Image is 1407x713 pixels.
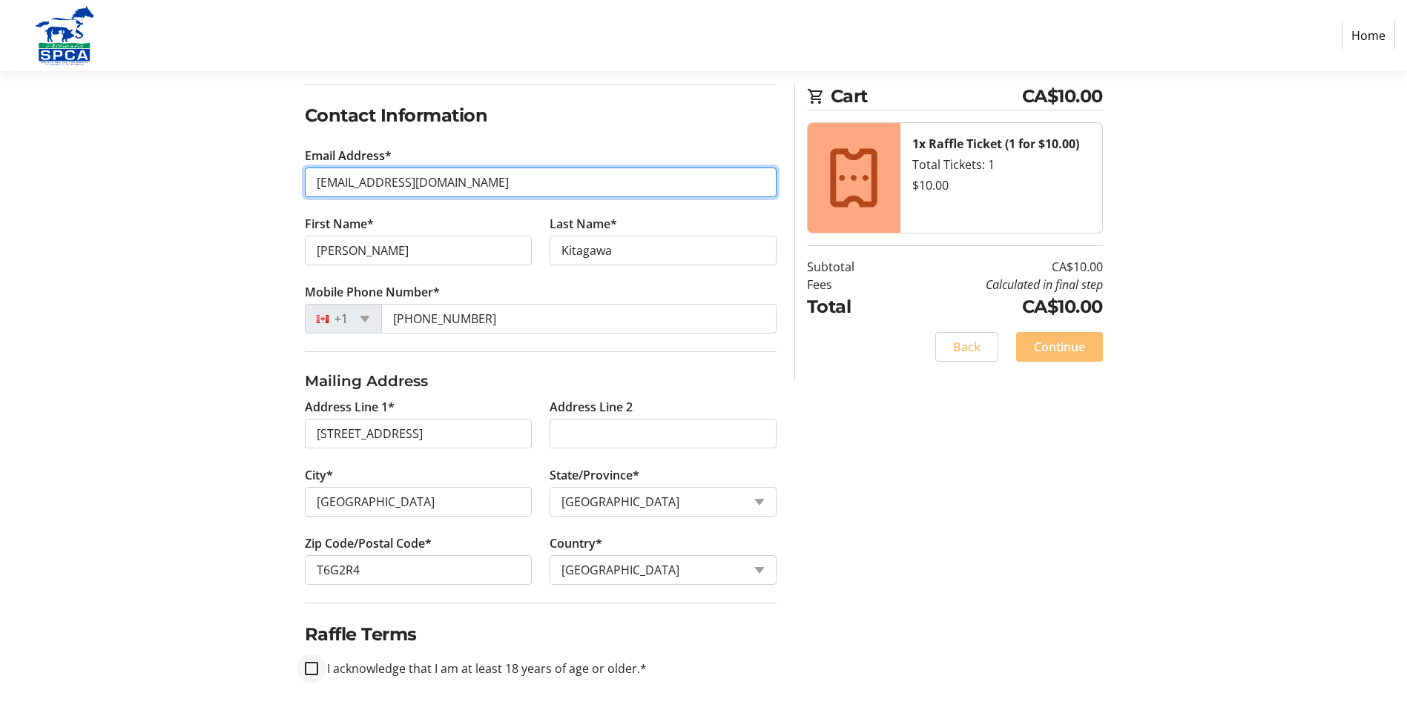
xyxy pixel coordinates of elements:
[807,258,892,276] td: Subtotal
[807,294,892,320] td: Total
[305,147,392,165] label: Email Address*
[550,215,617,233] label: Last Name*
[912,156,1090,173] div: Total Tickets: 1
[1034,338,1085,356] span: Continue
[912,176,1090,194] div: $10.00
[305,466,333,484] label: City*
[305,215,374,233] label: First Name*
[381,304,777,334] input: (506) 234-5678
[318,660,647,677] label: I acknowledge that I am at least 18 years of age or older.*
[550,398,633,416] label: Address Line 2
[1342,21,1395,50] a: Home
[305,419,532,448] input: Address
[12,6,117,65] img: Alberta SPCA's Logo
[305,555,532,585] input: Zip or Postal Code
[892,258,1103,276] td: CA$10.00
[305,487,532,517] input: City
[892,294,1103,320] td: CA$10.00
[305,370,777,392] h3: Mailing Address
[935,332,998,362] button: Back
[305,398,395,416] label: Address Line 1*
[305,534,432,552] label: Zip Code/Postal Code*
[305,621,777,648] h2: Raffle Terms
[550,534,602,552] label: Country*
[831,83,1022,110] span: Cart
[1022,83,1103,110] span: CA$10.00
[807,276,892,294] td: Fees
[1016,332,1103,362] button: Continue
[305,283,440,301] label: Mobile Phone Number*
[892,276,1103,294] td: Calculated in final step
[912,136,1079,152] strong: 1x Raffle Ticket (1 for $10.00)
[550,466,639,484] label: State/Province*
[305,102,777,129] h2: Contact Information
[953,338,981,356] span: Back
